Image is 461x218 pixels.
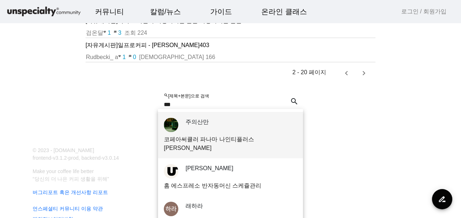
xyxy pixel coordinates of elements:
[28,189,424,196] a: 버그리포트 혹은 개선사항 리포트
[186,203,203,209] a: 래하라
[186,165,233,171] a: [PERSON_NAME]
[86,41,375,50] a: [자유게시판]일프로커피 - [PERSON_NAME]403
[94,158,139,176] a: 설정
[48,158,94,176] a: 대화
[204,2,238,21] a: 가이드
[112,169,121,175] span: 설정
[292,68,326,77] div: 2 - 20 페이지
[86,42,118,48] span: [자유게시판]
[139,54,218,60] span: [DEMOGRAPHIC_DATA] 166
[355,64,373,81] button: 다음 페이지
[2,158,48,176] a: 홈
[401,7,447,16] a: 로그인 / 회원가입
[164,100,284,109] input: 찾아보기
[144,2,187,21] a: 칼럼/뉴스
[133,54,139,60] span: 0
[164,93,168,97] mat-icon: search
[86,30,103,36] span: 검온달
[186,119,209,125] a: 주의산만
[338,64,355,81] button: 이전 페이지
[28,147,226,162] p: © 2023 - [DOMAIN_NAME] frontend-v3.1.2-prod, backend-v3.0.14
[108,30,114,36] span: 1
[114,30,118,35] mat-icon: chat_bubble
[164,93,209,98] mat-label: [제목+본문]으로 검색
[23,169,27,175] span: 홈
[28,205,424,213] a: 언스페셜티 커뮤니티 이용 약관
[86,54,118,60] span: Rudbecki_ a
[103,30,108,35] mat-icon: favorite
[89,2,130,21] a: 커뮤니티
[6,5,82,18] img: logo
[86,41,375,50] p: 일프로커피 - [PERSON_NAME]403
[124,30,150,36] span: 조회 224
[129,55,133,59] mat-icon: chat_bubble
[122,54,129,60] span: 1
[164,135,297,152] p: 코페아써큘러 파나마 나인티플러스 [PERSON_NAME]
[118,55,122,59] mat-icon: favorite
[66,169,75,175] span: 대화
[164,181,297,190] p: 홈 에스프레소 반자동머신 스케쥴관리
[118,30,124,36] span: 3
[28,168,424,183] p: Make your coffee life better “당신의 더 나은 커피 생활을 위해”
[256,2,313,21] a: 온라인 클래스
[86,62,375,83] mat-paginator: Select page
